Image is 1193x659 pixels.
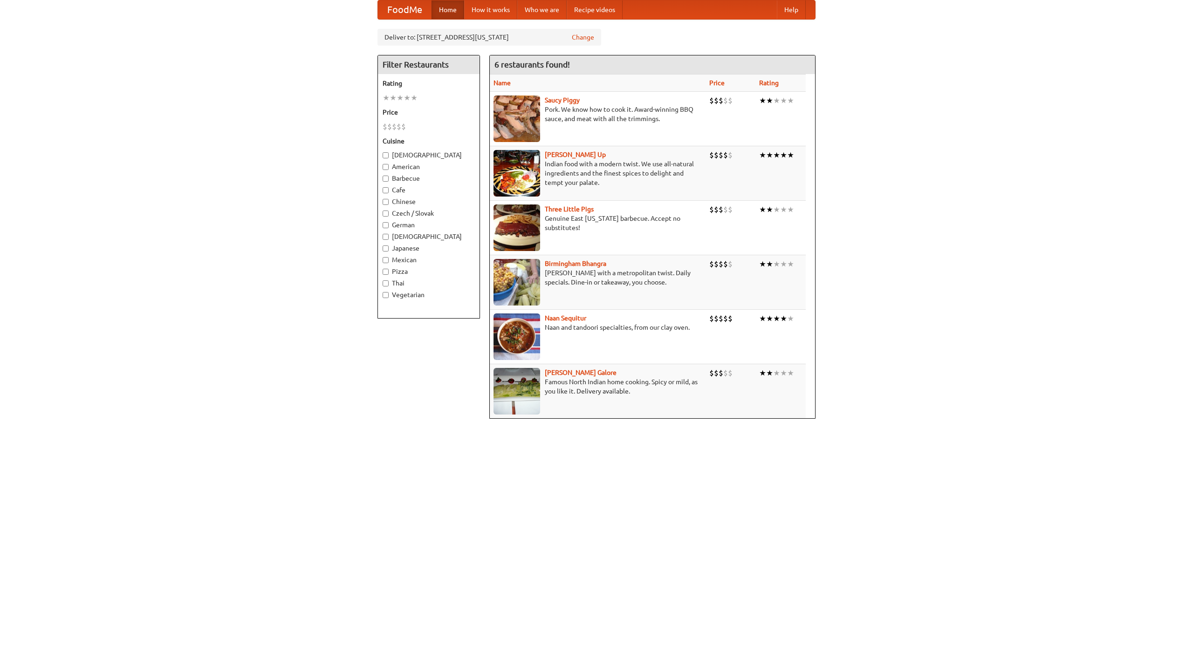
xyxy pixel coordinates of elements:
[383,245,389,251] input: Japanese
[709,150,714,160] li: $
[494,204,540,251] img: littlepigs.jpg
[714,313,719,324] li: $
[714,368,719,378] li: $
[759,95,766,106] li: ★
[723,368,728,378] li: $
[719,204,723,215] li: $
[567,0,623,19] a: Recipe videos
[714,259,719,269] li: $
[773,368,780,378] li: ★
[383,164,389,170] input: American
[780,313,787,324] li: ★
[545,151,606,158] b: [PERSON_NAME] Up
[545,260,606,267] a: Birmingham Bhangra
[723,204,728,215] li: $
[709,95,714,106] li: $
[383,93,390,103] li: ★
[494,95,540,142] img: saucy.jpg
[390,93,397,103] li: ★
[545,369,617,376] b: [PERSON_NAME] Galore
[728,204,733,215] li: $
[494,377,702,396] p: Famous North Indian home cooking. Spicy or mild, as you like it. Delivery available.
[545,314,586,322] a: Naan Sequitur
[383,269,389,275] input: Pizza
[787,95,794,106] li: ★
[766,204,773,215] li: ★
[383,257,389,263] input: Mexican
[728,368,733,378] li: $
[759,313,766,324] li: ★
[494,368,540,414] img: currygalore.jpg
[383,209,475,218] label: Czech / Slovak
[383,290,475,299] label: Vegetarian
[401,122,406,132] li: $
[383,108,475,117] h5: Price
[766,313,773,324] li: ★
[787,313,794,324] li: ★
[383,199,389,205] input: Chinese
[494,159,702,187] p: Indian food with a modern twist. We use all-natural ingredients and the finest spices to delight ...
[494,150,540,197] img: curryup.jpg
[545,96,580,104] a: Saucy Piggy
[780,150,787,160] li: ★
[723,150,728,160] li: $
[759,150,766,160] li: ★
[780,259,787,269] li: ★
[377,29,601,46] div: Deliver to: [STREET_ADDRESS][US_STATE]
[545,205,594,213] a: Three Little Pigs
[780,95,787,106] li: ★
[383,280,389,286] input: Thai
[787,368,794,378] li: ★
[719,95,723,106] li: $
[383,136,475,146] h5: Cuisine
[759,79,779,87] a: Rating
[494,268,702,287] p: [PERSON_NAME] with a metropolitan twist. Daily specials. Dine-in or takeaway, you choose.
[780,368,787,378] li: ★
[494,313,540,360] img: naansequitur.jpg
[494,323,702,332] p: Naan and tandoori specialties, from our clay oven.
[773,95,780,106] li: ★
[709,79,725,87] a: Price
[728,95,733,106] li: $
[709,259,714,269] li: $
[378,55,480,74] h4: Filter Restaurants
[773,150,780,160] li: ★
[383,220,475,230] label: German
[719,259,723,269] li: $
[719,150,723,160] li: $
[383,152,389,158] input: [DEMOGRAPHIC_DATA]
[723,259,728,269] li: $
[383,234,389,240] input: [DEMOGRAPHIC_DATA]
[494,259,540,306] img: bhangra.jpg
[723,95,728,106] li: $
[766,150,773,160] li: ★
[494,105,702,123] p: Pork. We know how to cook it. Award-winning BBQ sauce, and meat with all the trimmings.
[773,204,780,215] li: ★
[397,122,401,132] li: $
[383,176,389,182] input: Barbecue
[383,79,475,88] h5: Rating
[572,33,594,42] a: Change
[404,93,411,103] li: ★
[383,244,475,253] label: Japanese
[494,214,702,232] p: Genuine East [US_STATE] barbecue. Accept no substitutes!
[383,267,475,276] label: Pizza
[714,95,719,106] li: $
[383,211,389,217] input: Czech / Slovak
[787,259,794,269] li: ★
[766,95,773,106] li: ★
[397,93,404,103] li: ★
[494,60,570,69] ng-pluralize: 6 restaurants found!
[383,255,475,265] label: Mexican
[759,204,766,215] li: ★
[777,0,806,19] a: Help
[728,150,733,160] li: $
[383,174,475,183] label: Barbecue
[787,204,794,215] li: ★
[383,292,389,298] input: Vegetarian
[709,204,714,215] li: $
[759,259,766,269] li: ★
